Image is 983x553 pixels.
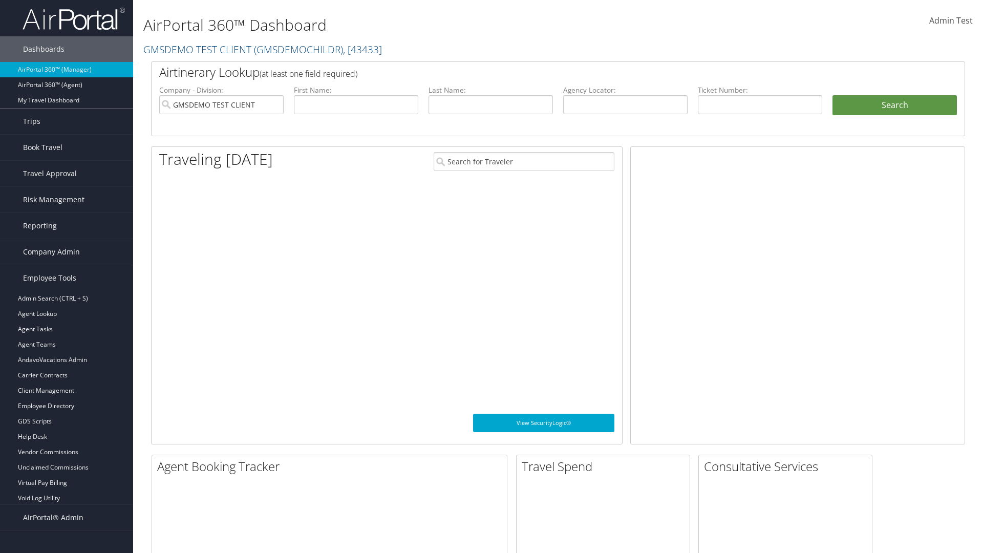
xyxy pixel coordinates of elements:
[159,85,284,95] label: Company - Division:
[143,14,696,36] h1: AirPortal 360™ Dashboard
[832,95,957,116] button: Search
[23,239,80,265] span: Company Admin
[23,135,62,160] span: Book Travel
[260,68,357,79] span: (at least one field required)
[23,7,125,31] img: airportal-logo.png
[698,85,822,95] label: Ticket Number:
[157,458,507,475] h2: Agent Booking Tracker
[159,148,273,170] h1: Traveling [DATE]
[563,85,688,95] label: Agency Locator:
[343,42,382,56] span: , [ 43433 ]
[429,85,553,95] label: Last Name:
[23,36,65,62] span: Dashboards
[704,458,872,475] h2: Consultative Services
[929,5,973,37] a: Admin Test
[23,213,57,239] span: Reporting
[522,458,690,475] h2: Travel Spend
[929,15,973,26] span: Admin Test
[159,63,889,81] h2: Airtinerary Lookup
[23,109,40,134] span: Trips
[294,85,418,95] label: First Name:
[254,42,343,56] span: ( GMSDEMOCHILDR )
[143,42,382,56] a: GMSDEMO TEST CLIENT
[434,152,614,171] input: Search for Traveler
[23,265,76,291] span: Employee Tools
[473,414,614,432] a: View SecurityLogic®
[23,161,77,186] span: Travel Approval
[23,505,83,530] span: AirPortal® Admin
[23,187,84,212] span: Risk Management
